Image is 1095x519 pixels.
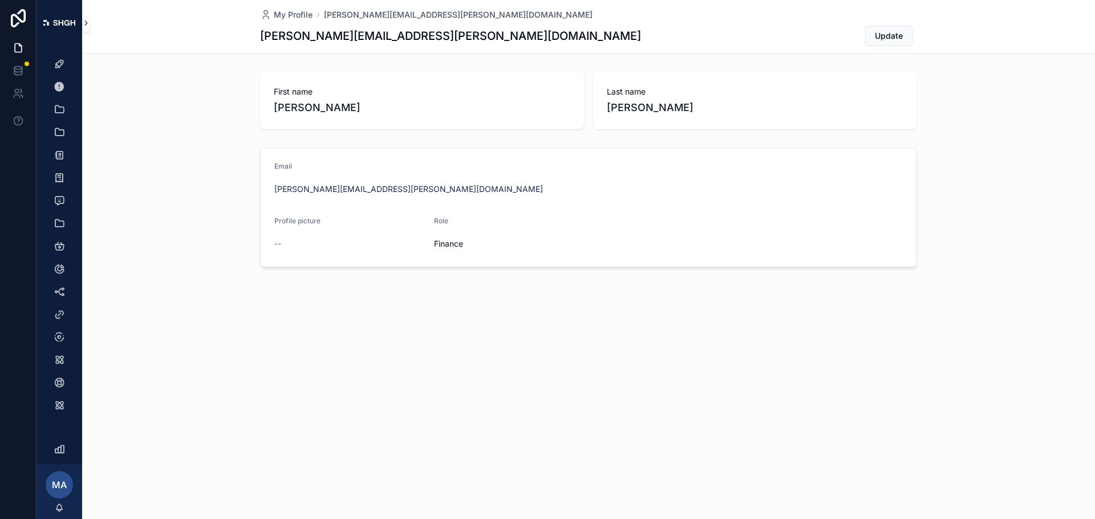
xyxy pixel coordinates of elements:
h1: [PERSON_NAME][EMAIL_ADDRESS][PERSON_NAME][DOMAIN_NAME] [260,28,641,44]
img: App logo [43,20,75,26]
span: [PERSON_NAME] [274,100,570,116]
a: My Profile [260,9,313,21]
span: Update [875,30,903,42]
a: [PERSON_NAME][EMAIL_ADDRESS][PERSON_NAME][DOMAIN_NAME] [274,183,543,195]
span: Email [274,162,292,170]
span: Finance [434,238,463,250]
span: Role [434,216,448,225]
span: MA [52,478,67,492]
div: scrollable content [36,46,82,464]
span: Profile picture [274,216,321,225]
span: -- [274,238,281,250]
button: Update [865,26,912,46]
span: [PERSON_NAME] [607,100,903,116]
span: My Profile [274,9,313,21]
span: Last name [607,86,903,97]
a: [PERSON_NAME][EMAIL_ADDRESS][PERSON_NAME][DOMAIN_NAME] [324,9,593,21]
span: First name [274,86,570,97]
